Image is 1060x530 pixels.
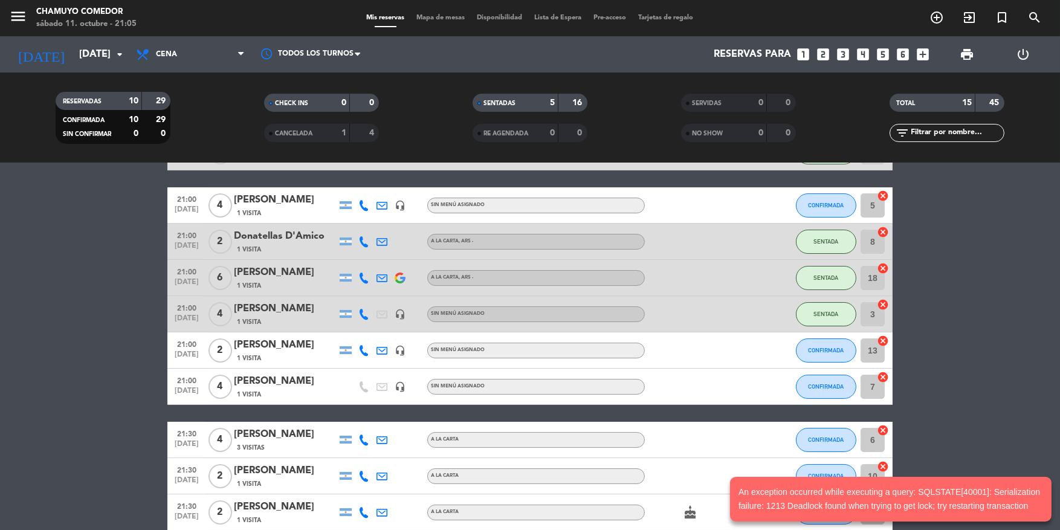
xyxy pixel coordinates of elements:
span: 1 Visita [237,281,261,291]
strong: 0 [341,99,346,107]
span: SIN CONFIRMAR [63,131,111,137]
button: CONFIRMADA [796,464,856,488]
span: Reservas para [714,49,791,60]
i: cake [683,505,697,520]
strong: 0 [786,99,793,107]
i: looks_3 [835,47,851,62]
div: [PERSON_NAME] [234,427,337,442]
span: SENTADA [814,311,839,317]
i: looks_6 [895,47,911,62]
i: menu [9,7,27,25]
i: cancel [877,190,889,202]
i: cancel [877,424,889,436]
span: A LA CARTA [431,275,473,280]
span: 21:00 [172,192,202,205]
span: 2 [208,464,232,488]
span: Cena [156,50,177,59]
span: Pre-acceso [588,15,633,21]
i: add_box [915,47,931,62]
i: turned_in_not [995,10,1009,25]
strong: 5 [550,99,555,107]
span: Sin menú asignado [431,311,485,316]
span: Sin menú asignado [431,202,485,207]
strong: 15 [962,99,972,107]
div: [PERSON_NAME] [234,265,337,280]
span: 2 [208,230,232,254]
strong: 0 [786,129,793,137]
span: RESERVADAS [63,99,102,105]
div: Chamuyo Comedor [36,6,137,18]
span: 1 Visita [237,208,261,218]
div: Donatellas D'Amico [234,228,337,244]
strong: 0 [758,129,763,137]
span: 21:30 [172,462,202,476]
i: power_settings_new [1016,47,1030,62]
span: , ARS - [459,239,473,244]
notyf-toast: An exception occurred while executing a query: SQLSTATE[40001]: Serialization failure: 1213 Deadl... [730,477,1052,522]
span: print [960,47,974,62]
span: 1 Visita [237,479,261,489]
span: [DATE] [172,242,202,256]
div: [PERSON_NAME] [234,337,337,353]
span: 2 [208,338,232,363]
i: looks_two [815,47,831,62]
button: SENTADA [796,302,856,326]
strong: 45 [989,99,1001,107]
span: 21:00 [172,264,202,278]
span: 1 Visita [237,245,261,254]
span: A LA CARTA [431,473,459,478]
strong: 0 [161,129,168,138]
strong: 29 [156,97,168,105]
i: cancel [877,299,889,311]
span: [DATE] [172,440,202,454]
button: SENTADA [796,230,856,254]
span: A LA CARTA [431,239,473,244]
i: headset_mic [395,200,406,211]
span: SERVIDAS [692,100,722,106]
i: looks_5 [875,47,891,62]
div: [PERSON_NAME] [234,499,337,515]
span: A LA CARTA [431,437,459,442]
span: CONFIRMADA [63,117,105,123]
span: 21:00 [172,228,202,242]
strong: 0 [134,129,138,138]
div: [PERSON_NAME] [234,463,337,479]
span: SENTADA [814,274,839,281]
strong: 4 [369,129,376,137]
i: headset_mic [395,345,406,356]
i: arrow_drop_down [112,47,127,62]
span: SENTADA [814,238,839,245]
span: 1 Visita [237,317,261,327]
span: CONFIRMADA [809,347,844,354]
i: looks_4 [855,47,871,62]
span: 1 Visita [237,515,261,525]
div: [PERSON_NAME] [234,301,337,317]
span: 1 Visita [237,354,261,363]
div: [PERSON_NAME] [234,373,337,389]
span: CONFIRMADA [809,436,844,443]
span: TOTAL [897,100,916,106]
strong: 0 [369,99,376,107]
i: headset_mic [395,381,406,392]
span: CONFIRMADA [809,383,844,390]
span: CHECK INS [275,100,308,106]
span: 21:00 [172,373,202,387]
i: cancel [877,461,889,473]
div: [PERSON_NAME] [234,192,337,208]
strong: 1 [341,129,346,137]
i: cancel [877,371,889,383]
span: 6 [208,266,232,290]
span: 4 [208,193,232,218]
span: CONFIRMADA [809,202,844,208]
i: exit_to_app [962,10,977,25]
span: [DATE] [172,314,202,328]
i: headset_mic [395,309,406,320]
i: [DATE] [9,41,73,68]
button: menu [9,7,27,30]
strong: 16 [572,99,584,107]
span: Disponibilidad [471,15,529,21]
span: [DATE] [172,205,202,219]
span: 1 Visita [237,390,261,399]
span: Tarjetas de regalo [633,15,700,21]
i: looks_one [795,47,811,62]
